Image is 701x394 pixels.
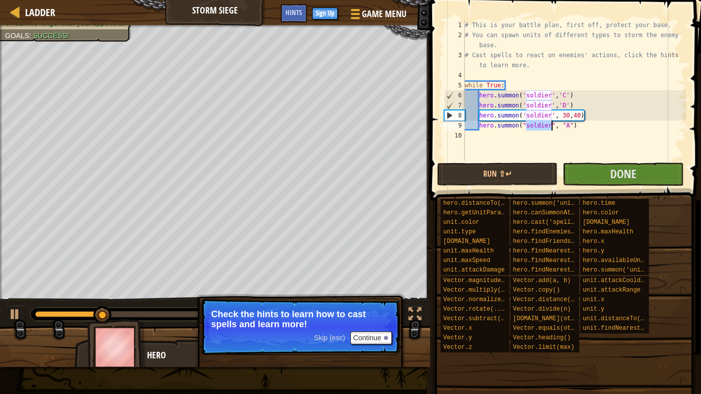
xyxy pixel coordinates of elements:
span: unit.attackRange [583,287,640,294]
span: [DOMAIN_NAME](other) [513,315,585,322]
span: Vector.x [443,325,472,332]
span: unit.color [443,219,479,226]
span: hero.y [583,247,604,254]
span: : [29,32,33,40]
span: Goals [5,32,29,40]
button: Run ⇧↵ [437,163,557,186]
button: Game Menu [343,4,412,28]
span: hero.cast('spell', x, y) [513,219,600,226]
span: hero.findFriends() [513,238,578,245]
a: Ladder [20,6,55,19]
span: unit.maxSpeed [443,257,490,264]
button: Done [563,163,683,186]
img: thang_avatar_frame.png [87,319,146,375]
button: Sign Up [312,8,338,20]
div: 10 [444,130,465,141]
span: hero.findNearestFriend() [513,257,600,264]
span: hero.getUnitParameters("unit") [443,209,551,216]
span: Ladder [25,6,55,19]
span: unit.y [583,306,604,313]
span: hero.findNearestEnemy() [513,247,596,254]
span: unit.attackDamage [443,267,504,274]
span: hero.availableUnits [583,257,651,264]
span: unit.maxHealth [443,247,494,254]
button: Continue [350,331,392,344]
div: 1 [444,20,465,30]
span: Vector.z [443,344,472,351]
span: Done [610,166,636,182]
span: hero.summon('unit', x, y) [513,200,603,207]
div: 8 [445,110,465,120]
span: Vector.magnitude() [443,277,508,284]
span: hero.x [583,238,604,245]
div: 3 [444,50,465,70]
div: Hero [147,349,345,362]
p: Check the hints to learn how to cast spells and learn more! [211,309,389,329]
span: unit.distanceTo(target) [583,315,666,322]
span: hero.summon('unit', 'A') [583,267,669,274]
span: Vector.rotate(...) [443,306,508,313]
span: Vector.add(a, b) [513,277,571,284]
div: 9 [444,120,465,130]
span: hero.maxHealth [583,228,633,235]
span: unit.type [443,228,476,235]
button: Ctrl + P: Play [5,305,25,326]
span: Vector.normalize() [443,296,508,303]
span: [DOMAIN_NAME] [443,238,490,245]
button: Toggle fullscreen [405,305,425,326]
span: Vector.divide(n) [513,306,571,313]
span: hero.color [583,209,619,216]
span: hero.findNearest(objects) [513,267,603,274]
span: Vector.subtract(a, b) [443,315,519,322]
span: Success! [33,32,69,40]
span: Game Menu [362,8,406,21]
span: Vector.limit(max) [513,344,574,351]
div: 5 [444,80,465,90]
span: Vector.heading() [513,334,571,341]
div: 6 [445,90,465,100]
span: Vector.y [443,334,472,341]
span: Skip (esc) [314,334,345,342]
span: Vector.distance(other) [513,296,592,303]
span: unit.x [583,296,604,303]
span: unit.attackCooldown [583,277,651,284]
span: hero.canSummonAt(x, y) [513,209,592,216]
span: Vector.multiply(n) [443,287,508,294]
span: Vector.copy() [513,287,560,294]
span: Vector.equals(other) [513,325,585,332]
div: 4 [444,70,465,80]
span: hero.distanceTo(target) [443,200,526,207]
div: 7 [445,100,465,110]
span: unit.findNearest(objects) [583,325,673,332]
span: Hints [286,8,302,17]
span: [DOMAIN_NAME] [583,219,630,226]
span: hero.findEnemies() [513,228,578,235]
span: hero.time [583,200,615,207]
div: 2 [444,30,465,50]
